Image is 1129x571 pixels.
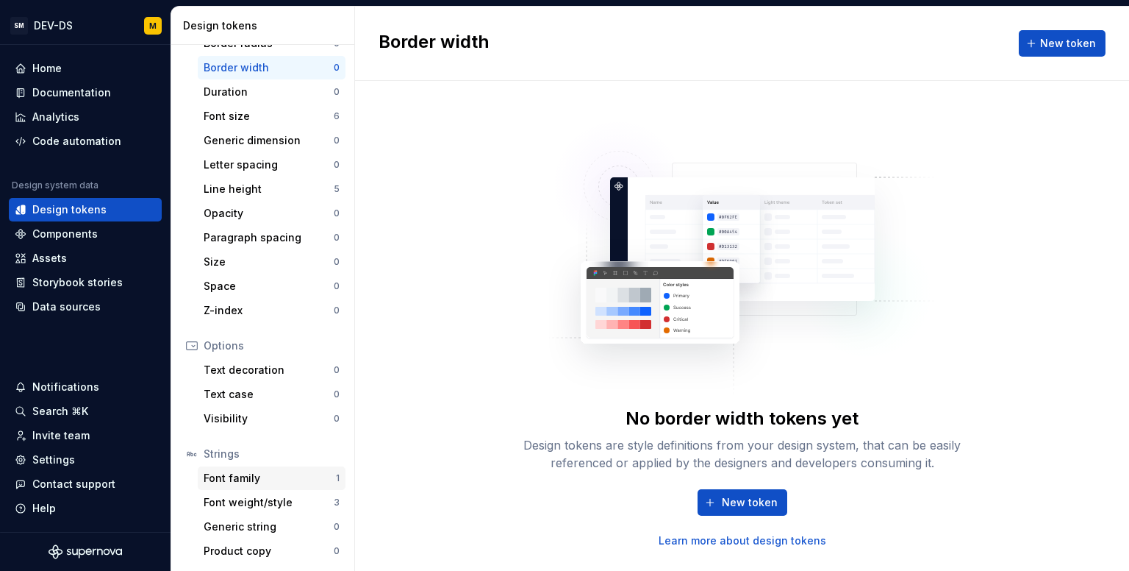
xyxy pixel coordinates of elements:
[9,497,162,520] button: Help
[10,17,28,35] div: SM
[9,130,162,153] a: Code automation
[3,10,168,41] button: SMDEV-DSM
[507,436,978,472] div: Design tokens are style definitions from your design system, that can be easily referenced or app...
[9,222,162,246] a: Components
[198,407,345,430] a: Visibility0
[32,428,90,443] div: Invite team
[334,110,340,122] div: 6
[9,448,162,472] a: Settings
[198,299,345,322] a: Z-index0
[334,497,340,508] div: 3
[9,424,162,447] a: Invite team
[204,60,334,75] div: Border width
[198,515,345,539] a: Generic string0
[334,183,340,195] div: 5
[698,489,787,516] button: New token
[198,358,345,382] a: Text decoration0
[204,519,334,534] div: Generic string
[334,159,340,171] div: 0
[204,363,334,377] div: Text decoration
[334,256,340,268] div: 0
[12,180,98,191] div: Design system data
[334,545,340,557] div: 0
[1019,30,1105,57] button: New token
[9,472,162,496] button: Contact support
[204,255,334,269] div: Size
[334,305,340,316] div: 0
[198,274,345,298] a: Space0
[198,250,345,274] a: Size0
[204,85,334,99] div: Duration
[379,30,490,57] h2: Border width
[9,400,162,423] button: Search ⌘K
[334,62,340,74] div: 0
[34,18,73,33] div: DEV-DS
[49,545,122,559] svg: Supernova Logo
[204,230,334,245] div: Paragraph spacing
[32,453,75,467] div: Settings
[9,57,162,80] a: Home
[334,364,340,376] div: 0
[9,81,162,104] a: Documentation
[198,80,345,104] a: Duration0
[204,411,334,426] div: Visibility
[334,86,340,98] div: 0
[1040,36,1096,51] span: New token
[204,303,334,318] div: Z-index
[204,279,334,294] div: Space
[9,271,162,294] a: Storybook stories
[334,389,340,400] div: 0
[32,251,67,266] div: Assets
[198,153,345,177] a: Letter spacing0
[198,467,345,490] a: Font family1
[336,472,340,484] div: 1
[334,413,340,425] div: 0
[204,471,336,486] div: Font family
[9,105,162,129] a: Analytics
[204,182,334,196] div: Line height
[198,129,345,152] a: Generic dimension0
[32,404,88,419] div: Search ⌘K
[198,491,345,514] a: Font weight/style3
[659,533,826,548] a: Learn more about design tokens
[204,133,334,148] div: Generic dimension
[9,198,162,221] a: Design tokens
[198,56,345,79] a: Border width0
[9,295,162,319] a: Data sources
[204,109,334,124] div: Font size
[32,61,62,76] div: Home
[198,202,345,225] a: Opacity0
[204,495,334,510] div: Font weight/style
[198,226,345,249] a: Paragraph spacing0
[204,338,340,353] div: Options
[183,18,348,33] div: Design tokens
[32,299,101,314] div: Data sources
[149,20,157,32] div: M
[32,85,111,100] div: Documentation
[626,407,859,430] div: No border width tokens yet
[204,544,334,558] div: Product copy
[334,232,340,244] div: 0
[9,375,162,399] button: Notifications
[722,495,778,510] span: New token
[32,134,121,149] div: Code automation
[32,380,99,394] div: Notifications
[198,177,345,201] a: Line height5
[198,539,345,563] a: Product copy0
[204,157,334,172] div: Letter spacing
[204,206,334,221] div: Opacity
[198,383,345,406] a: Text case0
[32,275,123,290] div: Storybook stories
[334,208,340,219] div: 0
[32,202,107,217] div: Design tokens
[334,280,340,292] div: 0
[204,387,334,402] div: Text case
[198,104,345,128] a: Font size6
[32,477,115,492] div: Contact support
[334,521,340,533] div: 0
[334,135,340,146] div: 0
[32,227,98,241] div: Components
[32,110,79,124] div: Analytics
[9,247,162,270] a: Assets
